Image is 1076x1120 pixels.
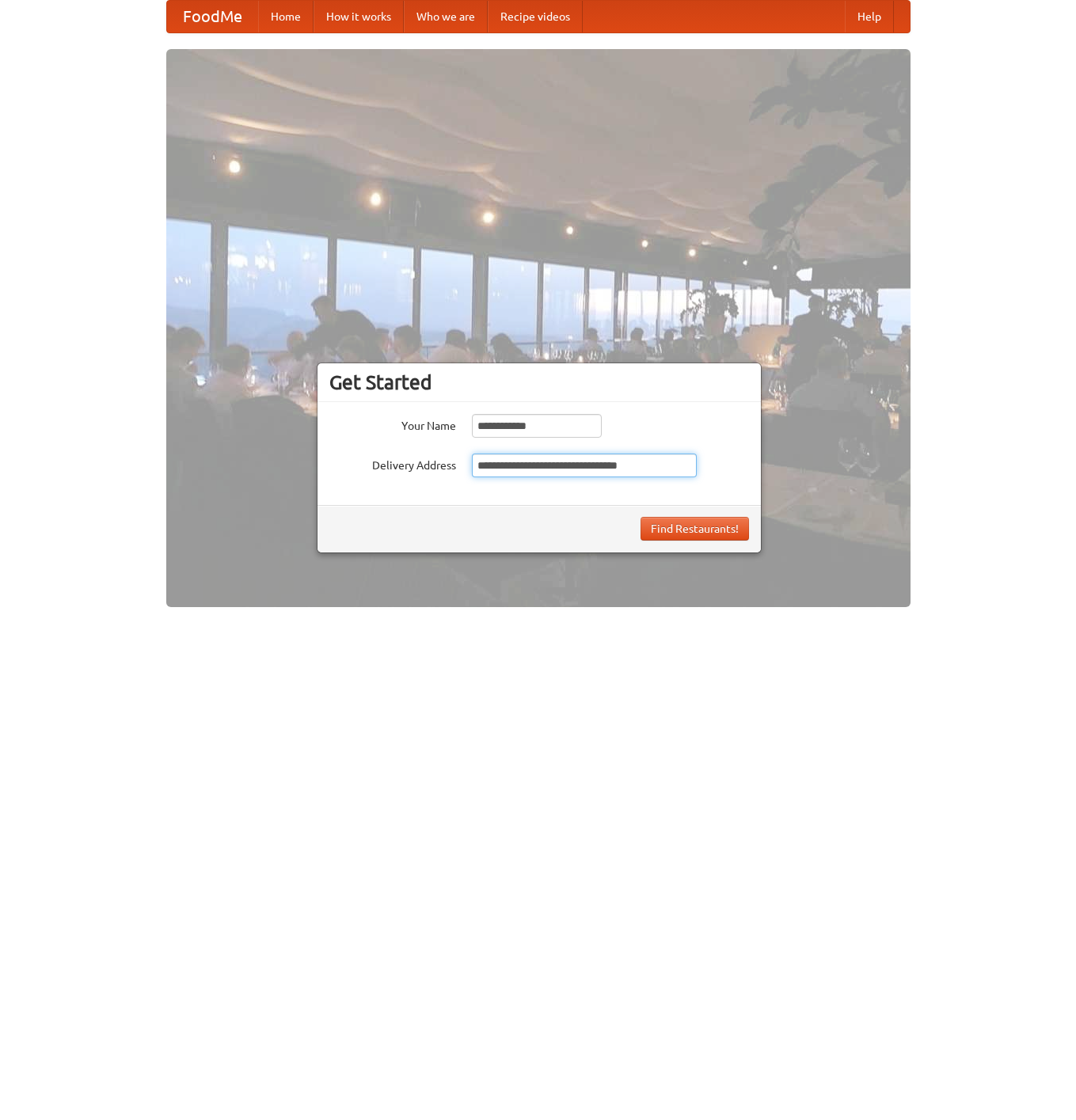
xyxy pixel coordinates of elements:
a: Help [845,1,894,32]
a: How it works [314,1,404,32]
label: Your Name [329,414,456,434]
a: Home [258,1,314,32]
a: Who we are [404,1,488,32]
a: FoodMe [167,1,258,32]
label: Delivery Address [329,454,456,473]
a: Recipe videos [488,1,583,32]
h3: Get Started [329,370,749,394]
button: Find Restaurants! [641,517,749,541]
